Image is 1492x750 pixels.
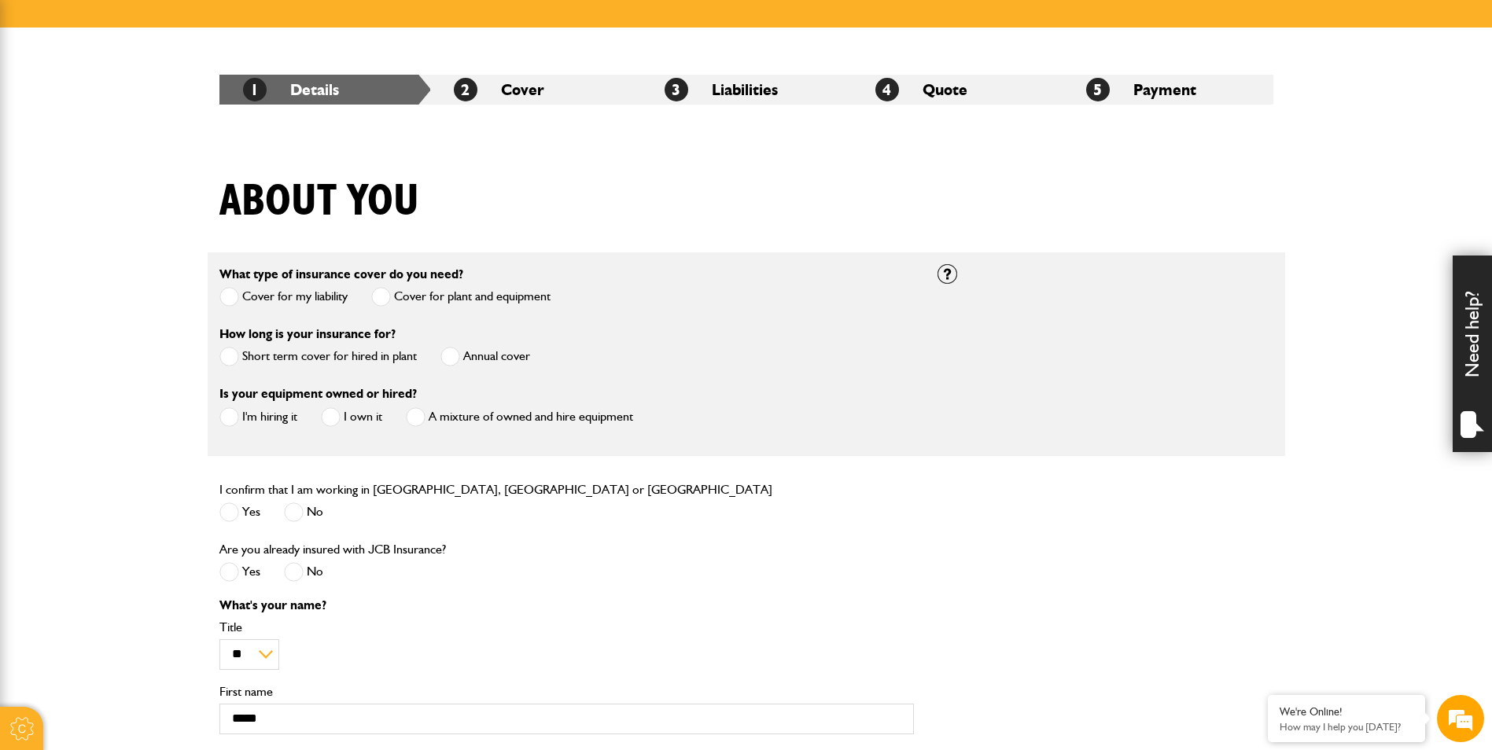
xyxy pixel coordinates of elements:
label: Cover for my liability [219,287,348,307]
li: Details [219,75,430,105]
li: Quote [852,75,1063,105]
span: 2 [454,78,477,101]
label: Annual cover [440,347,530,366]
label: No [284,502,323,522]
label: I own it [321,407,382,427]
span: 5 [1086,78,1110,101]
label: What type of insurance cover do you need? [219,268,463,281]
span: 1 [243,78,267,101]
label: First name [219,686,914,698]
li: Liabilities [641,75,852,105]
label: Yes [219,562,260,582]
label: Cover for plant and equipment [371,287,551,307]
label: A mixture of owned and hire equipment [406,407,633,427]
h1: About you [219,175,419,228]
label: No [284,562,323,582]
p: What's your name? [219,599,914,612]
label: I confirm that I am working in [GEOGRAPHIC_DATA], [GEOGRAPHIC_DATA] or [GEOGRAPHIC_DATA] [219,483,772,496]
label: Title [219,621,914,634]
div: Need help? [1453,256,1492,452]
div: We're Online! [1280,705,1413,719]
label: Is your equipment owned or hired? [219,388,417,400]
label: Short term cover for hired in plant [219,347,417,366]
label: Are you already insured with JCB Insurance? [219,543,446,556]
p: How may I help you today? [1280,721,1413,733]
span: 3 [665,78,688,101]
label: How long is your insurance for? [219,328,396,340]
span: 4 [875,78,899,101]
li: Payment [1063,75,1273,105]
label: Yes [219,502,260,522]
label: I'm hiring it [219,407,297,427]
li: Cover [430,75,641,105]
